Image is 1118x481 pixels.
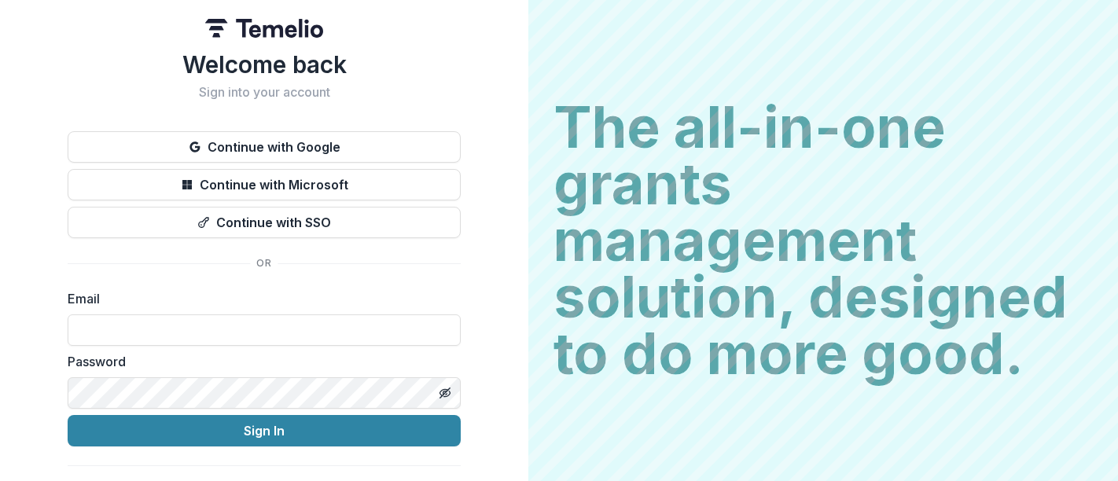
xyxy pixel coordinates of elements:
h2: Sign into your account [68,85,461,100]
button: Toggle password visibility [432,380,458,406]
h1: Welcome back [68,50,461,79]
img: Temelio [205,19,323,38]
label: Email [68,289,451,308]
label: Password [68,352,451,371]
button: Sign In [68,415,461,446]
button: Continue with Google [68,131,461,163]
button: Continue with Microsoft [68,169,461,200]
button: Continue with SSO [68,207,461,238]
